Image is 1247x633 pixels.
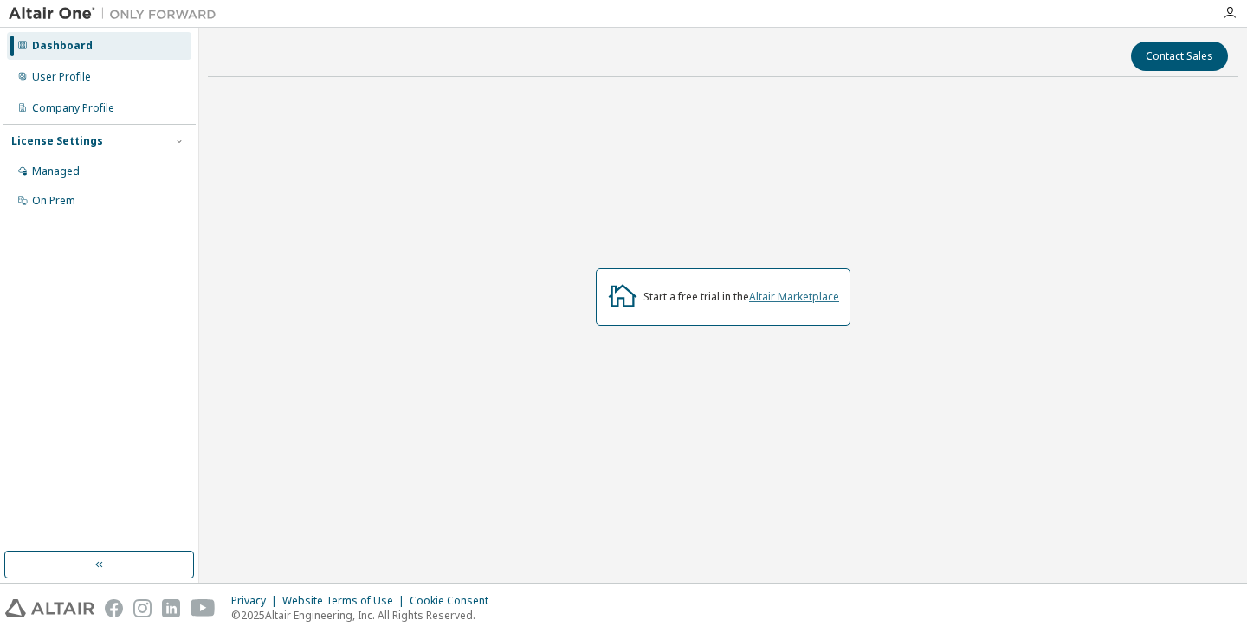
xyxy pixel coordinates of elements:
[5,599,94,617] img: altair_logo.svg
[105,599,123,617] img: facebook.svg
[231,594,282,608] div: Privacy
[749,289,839,304] a: Altair Marketplace
[32,165,80,178] div: Managed
[32,39,93,53] div: Dashboard
[162,599,180,617] img: linkedin.svg
[282,594,410,608] div: Website Terms of Use
[9,5,225,23] img: Altair One
[643,290,839,304] div: Start a free trial in the
[32,194,75,208] div: On Prem
[32,70,91,84] div: User Profile
[1131,42,1228,71] button: Contact Sales
[231,608,499,623] p: © 2025 Altair Engineering, Inc. All Rights Reserved.
[191,599,216,617] img: youtube.svg
[410,594,499,608] div: Cookie Consent
[32,101,114,115] div: Company Profile
[133,599,152,617] img: instagram.svg
[11,134,103,148] div: License Settings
